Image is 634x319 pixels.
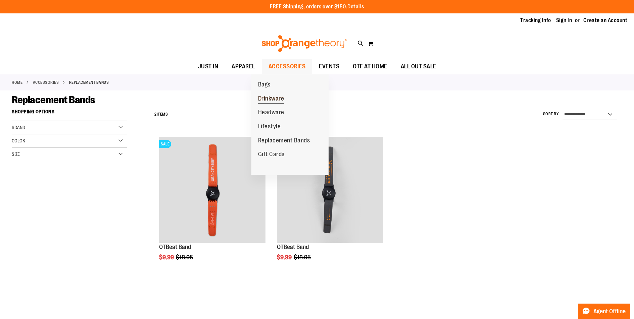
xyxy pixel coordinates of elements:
[159,254,175,261] span: $9.99
[277,244,309,250] a: OTBeat Band
[258,95,284,104] span: Drinkware
[12,79,22,85] a: Home
[12,138,25,143] span: Color
[578,304,630,319] button: Agent Offline
[274,133,387,278] div: product
[154,109,168,120] h2: Items
[520,17,551,24] a: Tracking Info
[277,137,383,244] a: OTBeat BandSALE
[159,137,265,244] a: OTBeat BandSALE
[593,308,626,315] span: Agent Offline
[269,59,306,74] span: ACCESSORIES
[258,137,310,145] span: Replacement Bands
[198,59,218,74] span: JUST IN
[159,137,265,243] img: OTBeat Band
[258,109,284,117] span: Headware
[159,140,171,148] span: SALE
[232,59,255,74] span: APPAREL
[12,106,127,121] strong: Shopping Options
[258,151,285,159] span: Gift Cards
[258,123,281,131] span: Lifestyle
[277,254,293,261] span: $9.99
[347,4,364,10] a: Details
[69,79,109,85] strong: Replacement Bands
[353,59,387,74] span: OTF AT HOME
[12,125,25,130] span: Brand
[261,35,348,52] img: Shop Orangetheory
[556,17,572,24] a: Sign In
[12,94,95,106] span: Replacement Bands
[319,59,339,74] span: EVENTS
[12,151,20,157] span: Size
[258,81,271,89] span: Bags
[583,17,628,24] a: Create an Account
[159,244,191,250] a: OTBeat Band
[401,59,436,74] span: ALL OUT SALE
[270,3,364,11] p: FREE Shipping, orders over $150.
[156,133,269,278] div: product
[277,137,383,243] img: OTBeat Band
[176,254,194,261] span: $18.95
[33,79,59,85] a: ACCESSORIES
[543,111,559,117] label: Sort By
[294,254,312,261] span: $18.95
[154,112,157,117] span: 2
